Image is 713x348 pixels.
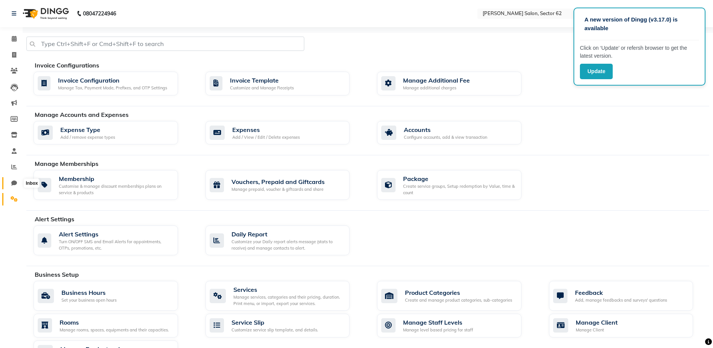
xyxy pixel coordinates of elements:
[232,134,300,141] div: Add / View / Edit / Delete expenses
[61,297,117,304] div: Set your business open hours
[232,125,300,134] div: Expenses
[403,183,515,196] div: Create service groups, Setup redemption by Value, time & count
[232,230,344,239] div: Daily Report
[232,186,325,193] div: Manage prepaid, voucher & giftcards and share
[580,64,613,79] button: Update
[576,327,618,333] div: Manage Client
[232,318,318,327] div: Service Slip
[232,327,318,333] div: Customize service slip template, and details.
[205,170,366,200] a: Vouchers, Prepaid and GiftcardsManage prepaid, voucher & giftcards and share
[59,239,172,251] div: Turn ON/OFF SMS and Email Alerts for appointments, OTPs, promotions, etc.
[233,294,344,307] div: Manage services, categories and their pricing, duration. Print menu, or import, export your servi...
[584,15,695,32] p: A new version of Dingg (v3.17.0) is available
[83,3,116,24] b: 08047224946
[59,174,172,183] div: Membership
[580,44,699,60] p: Click on ‘Update’ or refersh browser to get the latest version.
[58,85,167,91] div: Manage Tax, Payment Mode, Prefixes, and OTP Settings
[549,314,710,337] a: Manage ClientManage Client
[61,288,117,297] div: Business Hours
[377,314,538,337] a: Manage Staff LevelsManage level based pricing for staff
[205,281,366,311] a: ServicesManage services, categories and their pricing, duration. Print menu, or import, export yo...
[404,134,487,141] div: Configure accounts, add & view transaction
[403,76,470,85] div: Manage Additional Fee
[405,297,512,304] div: Create and manage product categories, sub-categories
[575,288,667,297] div: Feedback
[34,72,194,95] a: Invoice ConfigurationManage Tax, Payment Mode, Prefixes, and OTP Settings
[232,177,325,186] div: Vouchers, Prepaid and Giftcards
[377,72,538,95] a: Manage Additional FeeManage additional charges
[233,285,344,294] div: Services
[19,3,71,24] img: logo
[403,327,473,333] div: Manage level based pricing for staff
[59,183,172,196] div: Customise & manage discount memberships plans on service & products
[24,179,40,188] div: Inbox
[405,288,512,297] div: Product Categories
[26,37,304,51] input: Type Ctrl+Shift+F or Cmd+Shift+F to search
[60,327,169,333] div: Manage rooms, spaces, equipments and their capacities.
[205,72,366,95] a: Invoice TemplateCustomize and Manage Receipts
[60,318,169,327] div: Rooms
[60,134,115,141] div: Add / remove expense types
[205,225,366,255] a: Daily ReportCustomize your Daily report alerts message (stats to receive) and manage contacts to ...
[403,85,470,91] div: Manage additional charges
[60,125,115,134] div: Expense Type
[34,314,194,337] a: RoomsManage rooms, spaces, equipments and their capacities.
[205,121,366,145] a: ExpensesAdd / View / Edit / Delete expenses
[232,239,344,251] div: Customize your Daily report alerts message (stats to receive) and manage contacts to alert.
[205,314,366,337] a: Service SlipCustomize service slip template, and details.
[403,318,473,327] div: Manage Staff Levels
[59,230,172,239] div: Alert Settings
[34,225,194,255] a: Alert SettingsTurn ON/OFF SMS and Email Alerts for appointments, OTPs, promotions, etc.
[404,125,487,134] div: Accounts
[576,318,618,327] div: Manage Client
[549,281,710,311] a: FeedbackAdd, manage feedbacks and surveys' questions
[34,170,194,200] a: MembershipCustomise & manage discount memberships plans on service & products
[230,85,294,91] div: Customize and Manage Receipts
[34,281,194,311] a: Business HoursSet your business open hours
[575,297,667,304] div: Add, manage feedbacks and surveys' questions
[403,174,515,183] div: Package
[377,281,538,311] a: Product CategoriesCreate and manage product categories, sub-categories
[34,121,194,145] a: Expense TypeAdd / remove expense types
[230,76,294,85] div: Invoice Template
[377,170,538,200] a: PackageCreate service groups, Setup redemption by Value, time & count
[377,121,538,145] a: AccountsConfigure accounts, add & view transaction
[58,76,167,85] div: Invoice Configuration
